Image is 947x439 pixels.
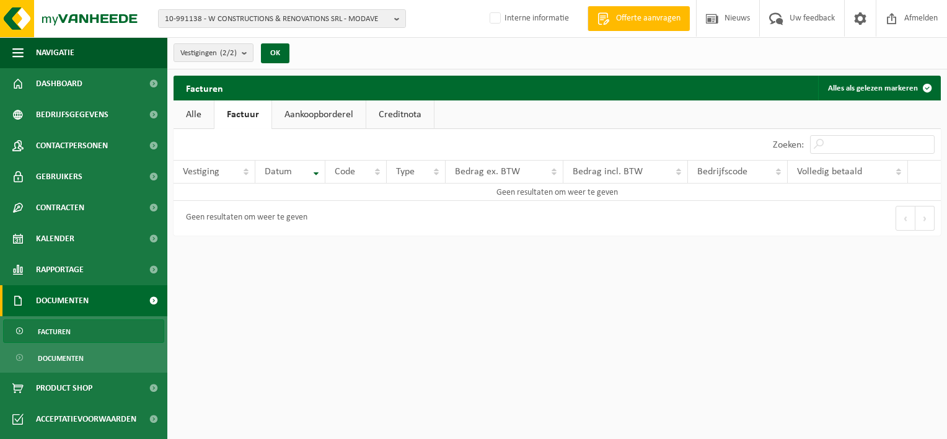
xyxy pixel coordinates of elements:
span: Bedrijfscode [697,167,747,177]
span: Code [335,167,355,177]
span: Datum [265,167,292,177]
span: Vestigingen [180,44,237,63]
span: Offerte aanvragen [613,12,684,25]
span: Dashboard [36,68,82,99]
td: Geen resultaten om weer te geven [174,184,941,201]
a: Aankoopborderel [272,100,366,129]
span: Contracten [36,192,84,223]
h2: Facturen [174,76,236,100]
span: Contactpersonen [36,130,108,161]
span: Type [396,167,415,177]
div: Geen resultaten om weer te geven [180,207,307,229]
button: 10-991138 - W CONSTRUCTIONS & RENOVATIONS SRL - MODAVE [158,9,406,28]
a: Documenten [3,346,164,370]
span: Vestiging [183,167,219,177]
button: Previous [896,206,915,231]
button: Vestigingen(2/2) [174,43,253,62]
span: Documenten [38,347,84,370]
span: Facturen [38,320,71,344]
button: OK [261,43,289,63]
a: Factuur [214,100,271,129]
span: 10-991138 - W CONSTRUCTIONS & RENOVATIONS SRL - MODAVE [165,10,389,29]
span: Gebruikers [36,161,82,192]
span: Rapportage [36,254,84,285]
button: Next [915,206,935,231]
a: Facturen [3,319,164,343]
span: Volledig betaald [797,167,862,177]
span: Bedrag ex. BTW [455,167,520,177]
span: Navigatie [36,37,74,68]
label: Zoeken: [773,140,804,150]
button: Alles als gelezen markeren [818,76,940,100]
span: Documenten [36,285,89,316]
a: Offerte aanvragen [588,6,690,31]
span: Product Shop [36,373,92,404]
span: Acceptatievoorwaarden [36,404,136,435]
span: Bedrijfsgegevens [36,99,108,130]
a: Alle [174,100,214,129]
span: Bedrag incl. BTW [573,167,643,177]
count: (2/2) [220,49,237,57]
span: Kalender [36,223,74,254]
label: Interne informatie [487,9,569,28]
a: Creditnota [366,100,434,129]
